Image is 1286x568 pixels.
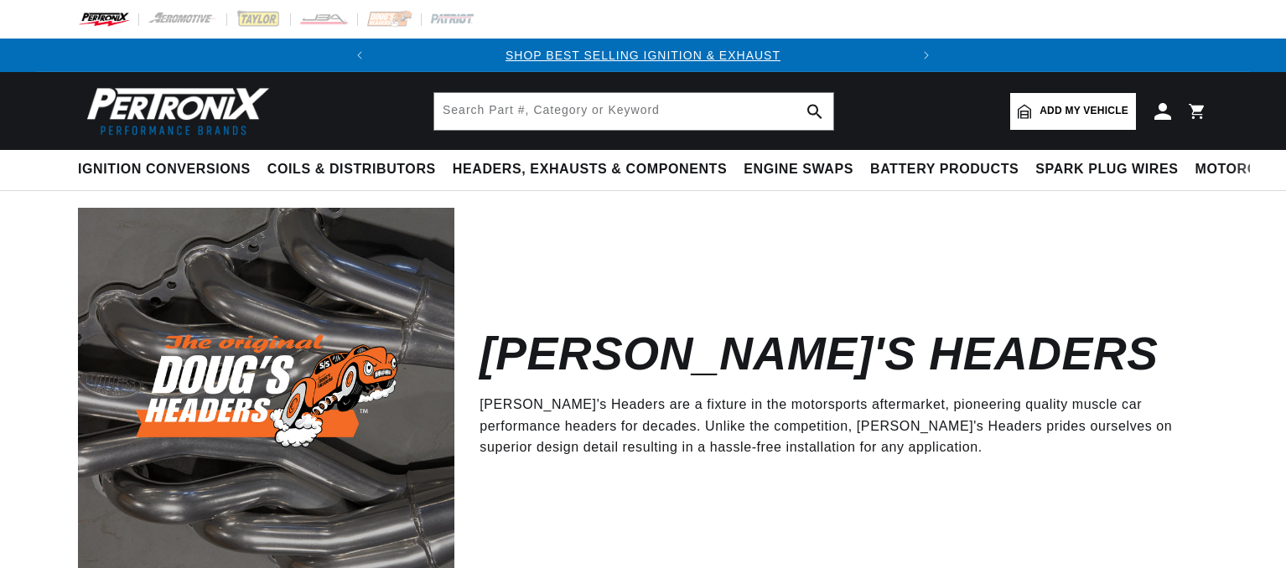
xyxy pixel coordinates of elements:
a: SHOP BEST SELLING IGNITION & EXHAUST [506,49,780,62]
summary: Headers, Exhausts & Components [444,150,735,189]
summary: Coils & Distributors [259,150,444,189]
span: Add my vehicle [1040,103,1128,119]
button: Translation missing: en.sections.announcements.next_announcement [910,39,943,72]
input: Search Part #, Category or Keyword [434,93,833,130]
div: Announcement [376,46,910,65]
span: Battery Products [870,161,1019,178]
span: Engine Swaps [744,161,853,178]
span: Ignition Conversions [78,161,251,178]
img: Pertronix [78,82,271,140]
p: [PERSON_NAME]'s Headers are a fixture in the motorsports aftermarket, pioneering quality muscle c... [480,394,1183,458]
h2: [PERSON_NAME]'s Headers [480,334,1158,374]
button: Translation missing: en.sections.announcements.previous_announcement [343,39,376,72]
button: search button [796,93,833,130]
span: Headers, Exhausts & Components [453,161,727,178]
span: Coils & Distributors [267,161,436,178]
summary: Ignition Conversions [78,150,259,189]
summary: Battery Products [862,150,1027,189]
span: Spark Plug Wires [1035,161,1178,178]
a: Add my vehicle [1010,93,1136,130]
summary: Engine Swaps [735,150,862,189]
summary: Spark Plug Wires [1027,150,1186,189]
slideshow-component: Translation missing: en.sections.announcements.announcement_bar [36,39,1250,72]
div: 1 of 2 [376,46,910,65]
